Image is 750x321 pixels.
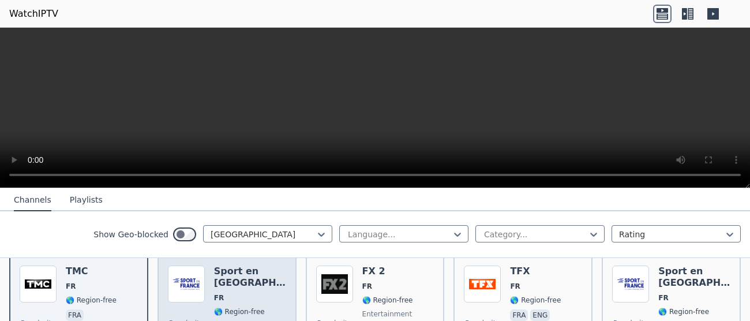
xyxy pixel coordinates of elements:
span: FR [658,293,668,303]
span: 🌎 Region-free [658,307,709,316]
h6: Sport en [GEOGRAPHIC_DATA] [658,266,730,289]
a: WatchIPTV [9,7,58,21]
h6: FX 2 [362,266,425,277]
span: FR [362,282,372,291]
h6: TMC [66,266,117,277]
img: TFX [464,266,501,303]
img: FX 2 [316,266,353,303]
span: 🌎 Region-free [362,296,413,305]
span: 🌎 Region-free [214,307,265,316]
h6: TFX [510,266,561,277]
span: FR [66,282,76,291]
button: Playlists [70,189,103,211]
img: Sport en France [612,266,649,303]
span: entertainment [362,309,412,319]
span: 🌎 Region-free [66,296,117,305]
p: fra [510,309,528,321]
span: FR [214,293,224,303]
p: eng [530,309,550,321]
span: 🌎 Region-free [510,296,561,305]
img: Sport en France [168,266,205,303]
img: TMC [20,266,57,303]
p: fra [66,309,84,321]
h6: Sport en [GEOGRAPHIC_DATA] [214,266,286,289]
button: Channels [14,189,51,211]
span: FR [510,282,520,291]
label: Show Geo-blocked [93,229,168,240]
